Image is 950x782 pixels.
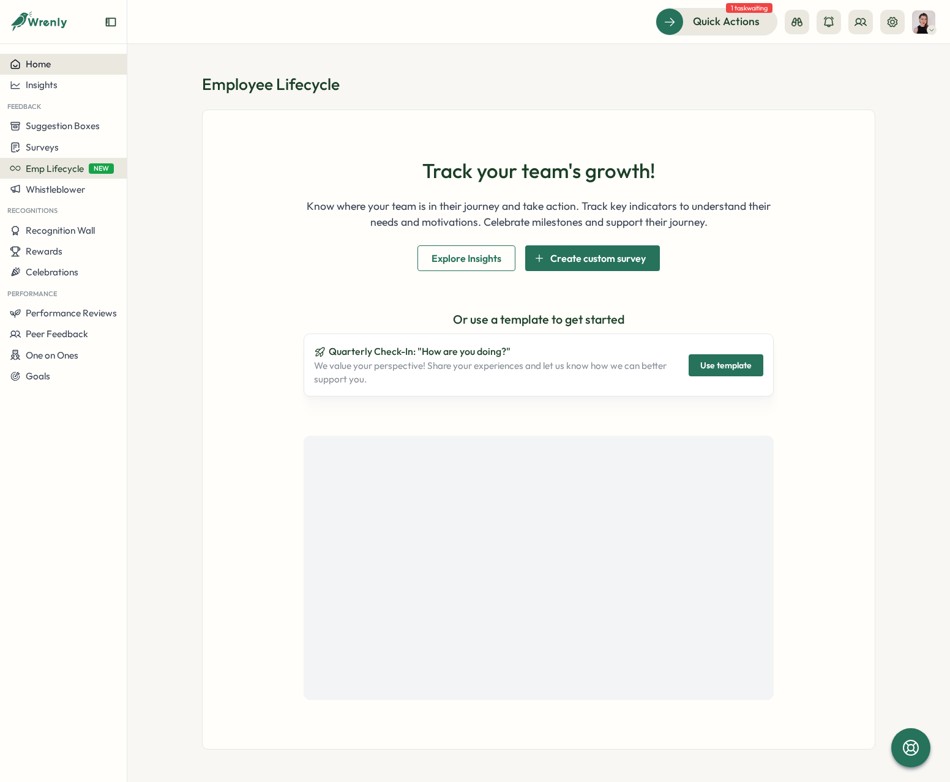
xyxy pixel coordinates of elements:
[26,79,58,91] span: Insights
[432,246,501,270] span: Explore Insights
[726,3,772,13] span: 1 task waiting
[26,120,100,132] span: Suggestion Boxes
[26,307,117,319] span: Performance Reviews
[693,13,760,29] span: Quick Actions
[912,10,935,34] img: Axi Molnar
[202,73,875,95] h1: Employee Lifecycle
[422,159,656,184] h1: Track your team's growth!
[26,328,88,340] span: Peer Feedback
[105,16,117,28] button: Expand sidebar
[26,370,50,382] span: Goals
[26,225,95,236] span: Recognition Wall
[26,58,51,70] span: Home
[417,245,515,271] button: Explore Insights
[89,163,114,174] span: NEW
[304,198,774,231] p: Know where your team is in their journey and take action. Track key indicators to understand thei...
[26,349,78,361] span: One on Ones
[26,141,59,153] span: Surveys
[314,344,674,359] p: Quarterly Check-In: "How are you doing?"
[304,310,774,329] p: Or use a template to get started
[26,184,85,195] span: Whistleblower
[26,163,84,174] span: Emp Lifecycle
[656,8,777,35] button: Quick Actions
[304,436,774,700] iframe: YouTube video player
[689,354,763,376] button: Use template
[525,245,660,271] button: Create custom survey
[314,359,674,386] p: We value your perspective! Share your experiences and let us know how we can better support you.
[26,266,78,278] span: Celebrations
[26,245,62,257] span: Rewards
[550,246,646,270] span: Create custom survey
[700,355,752,376] span: Use template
